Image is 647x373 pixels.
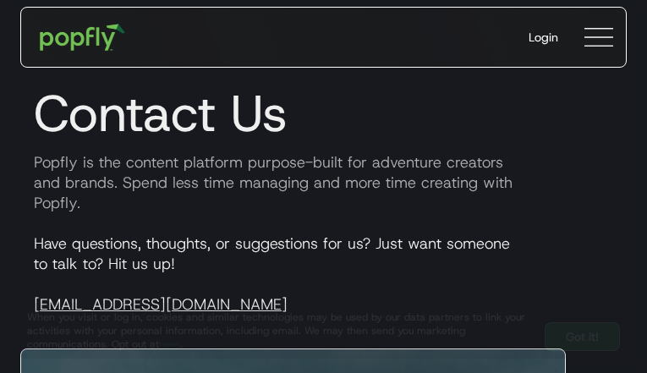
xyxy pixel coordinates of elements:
[34,294,288,315] a: [EMAIL_ADDRESS][DOMAIN_NAME]
[28,12,137,63] a: home
[20,152,627,213] p: Popfly is the content platform purpose-built for adventure creators and brands. Spend less time m...
[159,337,180,351] a: here
[515,15,572,59] a: Login
[529,29,558,46] div: Login
[545,322,620,351] a: Got It!
[20,233,627,315] p: Have questions, thoughts, or suggestions for us? Just want someone to talk to? Hit us up!
[27,310,531,351] div: When you visit or log in, cookies and similar technologies may be used by our data partners to li...
[20,83,627,144] h1: Contact Us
